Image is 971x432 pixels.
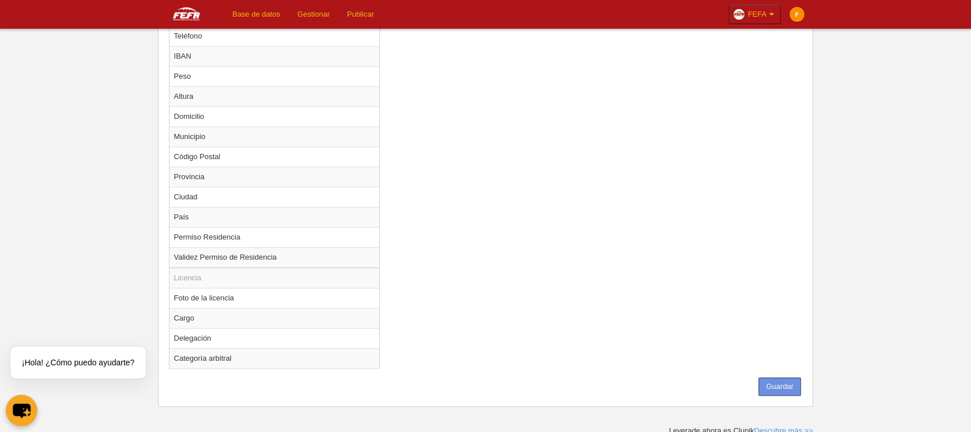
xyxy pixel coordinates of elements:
[159,7,215,21] img: FEFA
[169,187,380,207] td: Ciudad
[169,146,380,167] td: Código Postal
[169,126,380,146] td: Municipio
[729,5,781,24] a: FEFA
[789,7,804,22] img: c2l6ZT0zMHgzMCZmcz05JnRleHQ9RiZiZz1mYjhjMDA%3D.png
[169,167,380,187] td: Provincia
[169,268,380,288] td: Licencia
[169,247,380,268] td: Validez Permiso de Residencia
[169,106,380,126] td: Domicilio
[169,348,380,368] td: Categoría arbitral
[169,86,380,106] td: Altura
[6,395,37,426] button: chat-button
[169,207,380,227] td: País
[169,46,380,66] td: IBAN
[758,377,801,396] button: Guardar
[169,66,380,86] td: Peso
[10,346,146,379] div: ¡Hola! ¿Cómo puedo ayudarte?
[169,328,380,348] td: Delegación
[733,9,745,20] img: Oazxt6wLFNvE.30x30.jpg
[169,227,380,247] td: Permiso Residencia
[169,308,380,328] td: Cargo
[169,26,380,46] td: Teléfono
[747,9,766,20] span: FEFA
[169,288,380,308] td: Foto de la licencia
